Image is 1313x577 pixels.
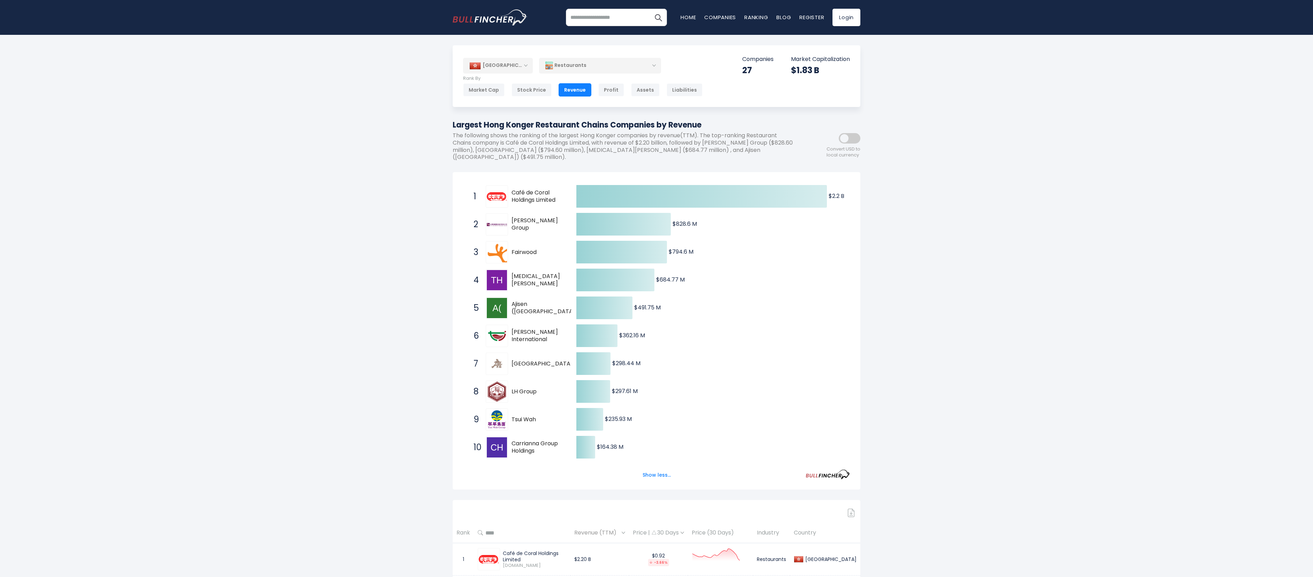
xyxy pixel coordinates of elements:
[688,523,753,543] th: Price (30 Days)
[776,14,791,21] a: Blog
[487,409,507,430] img: Tsui Wah
[453,9,528,25] a: Go to homepage
[470,218,477,230] span: 2
[742,65,774,76] div: 27
[512,83,552,97] div: Stock Price
[487,270,507,290] img: Tao Heung
[598,83,624,97] div: Profit
[470,274,477,286] span: 4
[470,414,477,425] span: 9
[512,329,564,343] span: [PERSON_NAME] International
[487,192,507,201] img: Café de Coral Holdings Limited
[633,529,684,537] div: Price | 30 Days
[791,56,850,63] p: Market Capitalization
[453,132,798,161] p: The following shows the ranking of the largest Hong Konger companies by revenue(TTM). The top-ran...
[656,276,685,284] text: $684.77 M
[612,359,640,367] text: $298.44 M
[669,248,693,256] text: $794.6 M
[470,302,477,314] span: 5
[742,56,774,63] p: Companies
[512,360,573,368] span: [GEOGRAPHIC_DATA]
[470,191,477,202] span: 1
[539,57,661,74] div: Restaurants
[512,416,564,423] span: Tsui Wah
[753,543,790,576] td: Restaurants
[832,9,860,26] a: Login
[791,65,850,76] div: $1.83 B
[463,58,533,73] div: [GEOGRAPHIC_DATA]
[463,83,505,97] div: Market Cap
[673,220,697,228] text: $828.6 M
[479,555,499,564] img: 0341.HK.png
[619,331,645,339] text: $362.16 M
[512,189,564,204] span: Café de Coral Holdings Limited
[771,522,786,529] a: Sign in
[487,298,507,318] img: Ajisen (China)
[503,563,567,569] span: [DOMAIN_NAME]
[634,303,661,311] text: $491.75 M
[753,523,790,543] th: Industry
[559,83,591,97] div: Revenue
[612,387,638,395] text: $297.61 M
[487,223,507,226] img: Tai Hing Group
[597,443,623,451] text: $164.38 M
[512,273,564,287] span: [MEDICAL_DATA][PERSON_NAME]
[453,523,474,543] th: Rank
[470,441,477,453] span: 10
[631,83,660,97] div: Assets
[487,242,507,262] img: Fairwood
[827,146,860,158] span: Convert USD to local currency
[487,326,507,346] img: Tam Jai International
[503,550,567,563] div: Café de Coral Holdings Limited
[570,543,629,576] td: $2.20 B
[463,76,702,82] p: Rank By
[491,358,502,369] img: Tang Palace
[638,469,675,481] button: Show less...
[512,440,564,455] span: Carrianna Group Holdings
[704,14,736,21] a: Companies
[648,559,669,566] div: -3.66%
[487,382,507,402] img: LH Group
[667,83,702,97] div: Liabilities
[744,14,768,21] a: Ranking
[470,246,477,258] span: 3
[512,388,564,395] span: LH Group
[804,556,857,562] div: [GEOGRAPHIC_DATA]
[650,9,667,26] button: Search
[829,192,844,200] text: $2.2 B
[633,553,684,566] div: $0.92
[799,14,824,21] a: Register
[512,301,578,315] span: Ajisen ([GEOGRAPHIC_DATA])
[470,330,477,342] span: 6
[512,217,564,232] span: [PERSON_NAME] Group
[681,14,696,21] a: Home
[487,437,507,457] img: Carrianna Group Holdings
[453,543,474,576] td: 1
[470,386,477,398] span: 8
[453,9,528,25] img: bullfincher logo
[574,528,620,538] span: Revenue (TTM)
[453,119,798,131] h1: Largest Hong Konger Restaurant Chains Companies by Revenue
[470,358,477,370] span: 7
[605,415,632,423] text: $235.93 M
[512,249,564,256] span: Fairwood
